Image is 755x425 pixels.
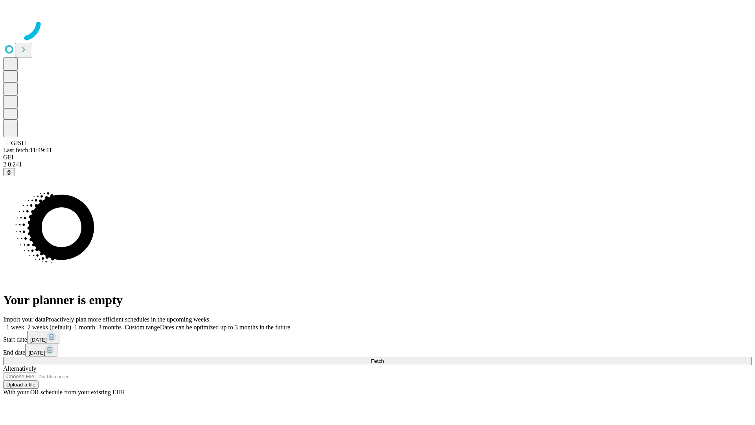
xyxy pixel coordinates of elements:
[27,331,59,344] button: [DATE]
[160,324,292,331] span: Dates can be optimized up to 3 months in the future.
[3,154,752,161] div: GEI
[3,293,752,307] h1: Your planner is empty
[3,331,752,344] div: Start date
[6,169,12,175] span: @
[3,381,39,389] button: Upload a file
[74,324,95,331] span: 1 month
[3,344,752,357] div: End date
[3,168,15,176] button: @
[3,365,36,372] span: Alternatively
[11,140,26,146] span: GJSH
[3,389,125,395] span: With your OR schedule from your existing EHR
[125,324,160,331] span: Custom range
[6,324,24,331] span: 1 week
[3,316,46,323] span: Import your data
[30,337,47,343] span: [DATE]
[46,316,211,323] span: Proactively plan more efficient schedules in the upcoming weeks.
[371,358,384,364] span: Fetch
[98,324,122,331] span: 3 months
[25,344,57,357] button: [DATE]
[3,161,752,168] div: 2.0.241
[3,357,752,365] button: Fetch
[28,350,45,356] span: [DATE]
[3,147,52,153] span: Last fetch: 11:49:41
[28,324,71,331] span: 2 weeks (default)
